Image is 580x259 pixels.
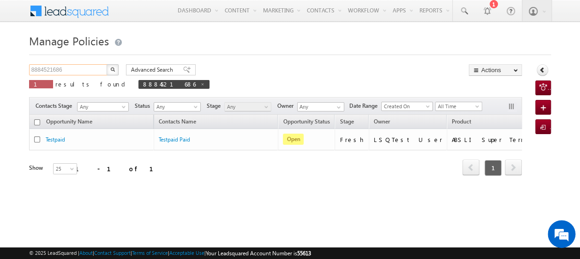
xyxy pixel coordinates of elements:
a: Any [77,102,129,111]
span: Opportunity Name [46,118,92,125]
div: Fresh [340,136,365,144]
span: prev [462,160,479,175]
a: Acceptable Use [169,250,204,256]
span: Stage [340,118,353,125]
a: Any [224,102,271,111]
a: Testpaid Paid [159,136,190,143]
button: Actions [469,64,522,76]
a: next [505,160,522,175]
span: Manage Policies [29,33,109,48]
span: Owner [374,118,390,125]
a: 25 [53,163,77,174]
a: Created On [381,102,433,111]
a: Product [447,117,476,129]
span: Owner [277,102,297,110]
a: Contact Support [94,250,131,256]
span: next [505,160,522,175]
span: Contacts Name [154,117,201,129]
input: Type to Search [297,102,344,111]
span: results found [55,80,129,88]
a: prev [462,160,479,175]
a: Opportunity Name [42,117,97,129]
span: Any [225,103,269,111]
a: Terms of Service [132,250,168,256]
span: 55613 [297,250,311,257]
span: Stage [207,102,224,110]
span: 8884521686 [143,80,196,88]
div: LSQTest User [374,136,442,144]
span: All Time [436,102,479,111]
span: 25 [54,165,78,173]
div: 1 - 1 of 1 [75,163,164,174]
span: Status [135,102,154,110]
span: Advanced Search [131,66,176,74]
span: Your Leadsquared Account Number is [206,250,311,257]
span: Contacts Stage [36,102,76,110]
span: Product [452,118,471,125]
span: 1 [484,160,502,176]
span: Any [154,103,198,111]
span: © 2025 LeadSquared | | | | | [29,249,311,258]
span: Date Range [349,102,381,110]
input: Check all records [34,119,40,125]
a: Show All Items [332,103,343,112]
a: All Time [435,102,482,111]
img: Search [110,67,115,72]
span: Created On [382,102,430,111]
span: Any [78,103,126,111]
a: Testpaid [46,136,65,143]
a: Opportunity Status [278,117,334,129]
a: Any [154,102,201,111]
div: ABSLI Super Term Plan [452,136,544,144]
div: Show [29,164,46,172]
span: Open [283,134,304,145]
a: Stage [335,117,358,129]
a: About [79,250,93,256]
span: 1 [34,80,48,88]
